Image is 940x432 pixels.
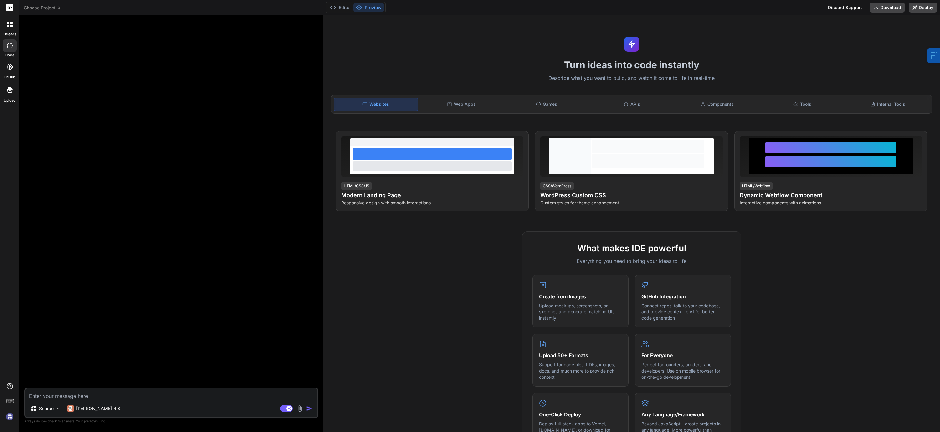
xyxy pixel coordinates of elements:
h2: What makes IDE powerful [532,242,731,255]
h4: One-Click Deploy [539,411,622,418]
p: Perfect for founders, builders, and developers. Use on mobile browser for on-the-go development [641,362,724,380]
label: Upload [4,98,16,103]
p: Always double-check its answers. Your in Bind [24,418,318,424]
div: HTML/Webflow [740,182,773,190]
div: Web Apps [419,98,503,111]
div: Websites [334,98,418,111]
h4: GitHub Integration [641,293,724,300]
div: Discord Support [824,3,866,13]
h4: Modern Landing Page [341,191,524,200]
h4: Create from Images [539,293,622,300]
label: GitHub [4,75,15,80]
div: Components [675,98,759,111]
img: attachment [296,405,304,412]
h4: Upload 50+ Formats [539,352,622,359]
p: [PERSON_NAME] 4 S.. [76,405,123,412]
button: Preview [353,3,384,12]
h4: Any Language/Framework [641,411,724,418]
button: Download [870,3,905,13]
h4: Dynamic Webflow Component [740,191,922,200]
p: Responsive design with smooth interactions [341,200,524,206]
p: Everything you need to bring your ideas to life [532,257,731,265]
p: Support for code files, PDFs, images, docs, and much more to provide rich context [539,362,622,380]
button: Deploy [909,3,937,13]
p: Custom styles for theme enhancement [540,200,723,206]
h4: WordPress Custom CSS [540,191,723,200]
img: Claude 4 Sonnet [67,405,74,412]
div: APIs [590,98,674,111]
img: Pick Models [55,406,61,411]
label: code [5,53,14,58]
h1: Turn ideas into code instantly [327,59,936,70]
span: Choose Project [24,5,61,11]
p: Source [39,405,54,412]
h4: For Everyone [641,352,724,359]
p: Describe what you want to build, and watch it come to life in real-time [327,74,936,82]
div: Internal Tools [846,98,930,111]
p: Interactive components with animations [740,200,922,206]
div: Tools [760,98,844,111]
button: Editor [327,3,353,12]
p: Connect repos, talk to your codebase, and provide context to AI for better code generation [641,303,724,321]
span: privacy [84,419,95,423]
p: Upload mockups, screenshots, or sketches and generate matching UIs instantly [539,303,622,321]
div: CSS/WordPress [540,182,574,190]
label: threads [3,32,16,37]
div: Games [505,98,588,111]
img: signin [4,411,15,422]
img: icon [306,405,312,412]
div: HTML/CSS/JS [341,182,372,190]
